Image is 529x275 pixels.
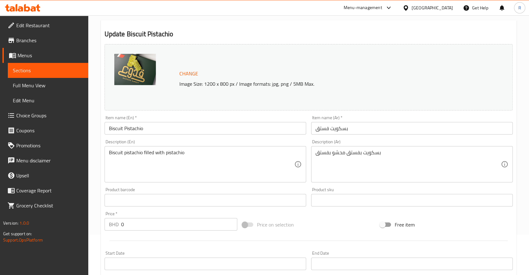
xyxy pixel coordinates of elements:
div: [GEOGRAPHIC_DATA] [412,4,453,11]
span: Sections [13,67,83,74]
a: Grocery Checklist [3,198,88,213]
span: Upsell [16,172,83,179]
span: Version: [3,219,18,227]
span: Menu disclaimer [16,157,83,164]
span: Menus [18,52,83,59]
input: Enter name Ar [311,122,513,135]
input: Please enter product barcode [105,194,306,206]
a: Menus [3,48,88,63]
input: Please enter product sku [311,194,513,206]
span: Grocery Checklist [16,202,83,209]
span: Coverage Report [16,187,83,194]
input: Enter name En [105,122,306,135]
a: Coverage Report [3,183,88,198]
button: Change [177,67,201,80]
span: Promotions [16,142,83,149]
textarea: بسكويت بفستق محشو بفستق [316,150,501,179]
p: Image Size: 1200 x 800 px / Image formats: jpg, png / 5MB Max. [177,80,469,88]
input: Please enter price [121,218,237,231]
a: Choice Groups [3,108,88,123]
span: Edit Restaurant [16,22,83,29]
a: Full Menu View [8,78,88,93]
a: Edit Menu [8,93,88,108]
span: Get support on: [3,230,32,238]
span: Coupons [16,127,83,134]
span: Edit Menu [13,97,83,104]
a: Promotions [3,138,88,153]
a: Coupons [3,123,88,138]
a: Sections [8,63,88,78]
p: BHD [109,221,119,228]
span: 1.0.0 [19,219,29,227]
div: Menu-management [344,4,382,12]
span: Free item [395,221,415,228]
a: Upsell [3,168,88,183]
a: Support.OpsPlatform [3,236,43,244]
a: Branches [3,33,88,48]
span: R [518,4,521,11]
span: Branches [16,37,83,44]
a: Edit Restaurant [3,18,88,33]
span: Choice Groups [16,112,83,119]
img: mmw_638765122811056860 [114,54,156,85]
span: Price on selection [257,221,294,228]
a: Menu disclaimer [3,153,88,168]
span: Full Menu View [13,82,83,89]
h2: Update Biscuit Pistachio [105,29,513,39]
span: Change [179,69,198,78]
textarea: Biscuit pistachio filled with pistachio [109,150,294,179]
